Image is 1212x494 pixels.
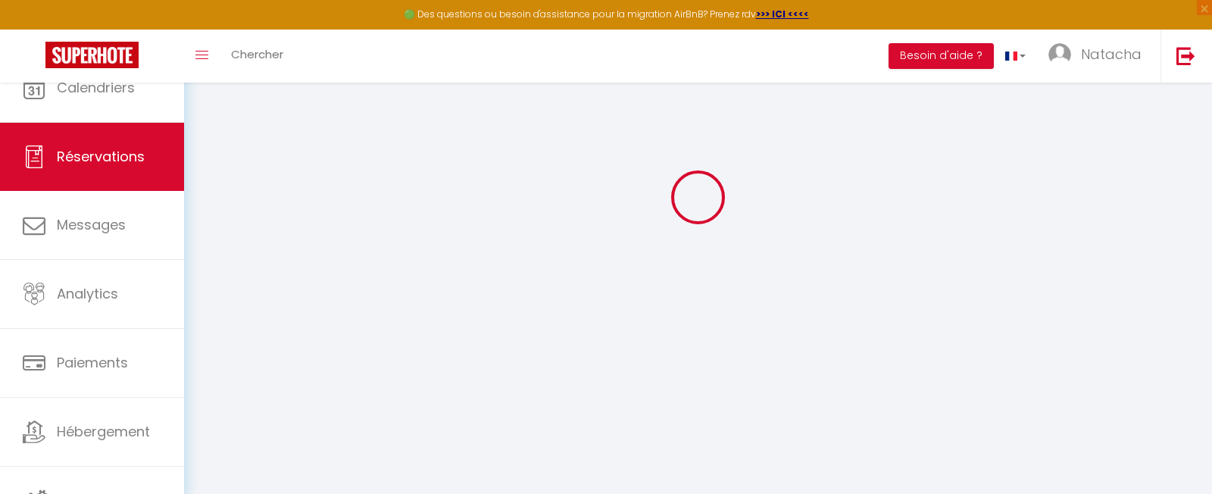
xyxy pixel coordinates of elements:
[57,422,150,441] span: Hébergement
[1081,45,1142,64] span: Natacha
[231,46,283,62] span: Chercher
[1037,30,1160,83] a: ... Natacha
[889,43,994,69] button: Besoin d'aide ?
[1176,46,1195,65] img: logout
[57,147,145,166] span: Réservations
[57,215,126,234] span: Messages
[57,284,118,303] span: Analytics
[45,42,139,68] img: Super Booking
[1048,43,1071,66] img: ...
[57,78,135,97] span: Calendriers
[220,30,295,83] a: Chercher
[57,353,128,372] span: Paiements
[756,8,809,20] a: >>> ICI <<<<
